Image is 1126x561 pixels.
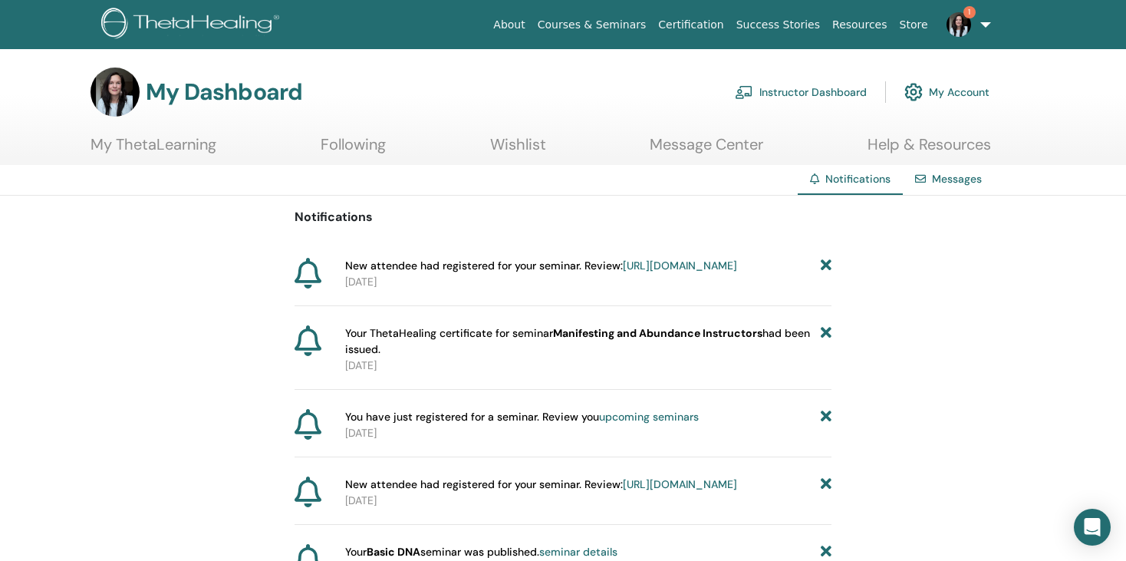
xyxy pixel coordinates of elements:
[91,135,216,165] a: My ThetaLearning
[868,135,991,165] a: Help & Resources
[345,544,617,560] span: Your seminar was published.
[963,6,976,18] span: 1
[345,493,831,509] p: [DATE]
[623,477,737,491] a: [URL][DOMAIN_NAME]
[599,410,699,424] a: upcoming seminars
[91,68,140,117] img: default.jpg
[345,358,831,374] p: [DATE]
[623,259,737,272] a: [URL][DOMAIN_NAME]
[345,325,821,358] span: Your ThetaHealing certificate for seminar had been issued.
[652,11,729,39] a: Certification
[1074,509,1111,546] div: Open Intercom Messenger
[730,11,826,39] a: Success Stories
[825,172,891,186] span: Notifications
[932,172,982,186] a: Messages
[532,11,653,39] a: Courses & Seminars
[826,11,894,39] a: Resources
[894,11,934,39] a: Store
[904,75,989,109] a: My Account
[345,425,831,441] p: [DATE]
[487,11,531,39] a: About
[735,85,753,99] img: chalkboard-teacher.svg
[101,8,285,42] img: logo.png
[735,75,867,109] a: Instructor Dashboard
[321,135,386,165] a: Following
[553,326,762,340] b: Manifesting and Abundance Instructors
[367,545,420,559] strong: Basic DNA
[650,135,763,165] a: Message Center
[345,274,831,290] p: [DATE]
[345,258,737,274] span: New attendee had registered for your seminar. Review:
[345,477,737,493] span: New attendee had registered for your seminar. Review:
[539,545,617,559] a: seminar details
[146,78,302,106] h3: My Dashboard
[947,12,971,37] img: default.jpg
[490,135,546,165] a: Wishlist
[904,79,923,105] img: cog.svg
[345,409,699,425] span: You have just registered for a seminar. Review you
[295,208,831,226] p: Notifications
